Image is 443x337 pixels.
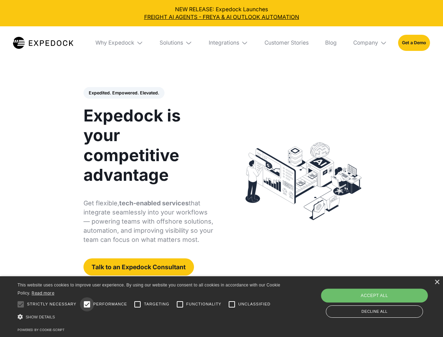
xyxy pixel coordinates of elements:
[186,301,221,307] span: Functionality
[144,301,169,307] span: Targeting
[238,301,270,307] span: Unclassified
[6,6,438,21] div: NEW RELEASE: Expedock Launches
[90,26,149,59] div: Why Expedock
[326,261,443,337] iframe: Chat Widget
[32,290,54,296] a: Read more
[18,283,280,296] span: This website uses cookies to improve user experience. By using our website you consent to all coo...
[259,26,314,59] a: Customer Stories
[18,312,283,322] div: Show details
[353,39,378,46] div: Company
[203,26,254,59] div: Integrations
[209,39,239,46] div: Integrations
[18,328,65,332] a: Powered by cookie-script
[95,39,134,46] div: Why Expedock
[93,301,127,307] span: Performance
[83,258,194,276] a: Talk to an Expedock Consultant
[348,26,392,59] div: Company
[27,301,76,307] span: Strictly necessary
[320,26,342,59] a: Blog
[26,315,55,319] span: Show details
[6,13,438,21] a: FREIGHT AI AGENTS - FREYA & AI OUTLOOK AUTOMATION
[83,199,214,244] p: Get flexible, that integrate seamlessly into your workflows — powering teams with offshore soluti...
[83,106,214,185] h1: Expedock is your competitive advantage
[398,35,430,51] a: Get a Demo
[119,199,189,207] strong: tech-enabled services
[160,39,183,46] div: Solutions
[321,289,428,303] div: Accept all
[154,26,198,59] div: Solutions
